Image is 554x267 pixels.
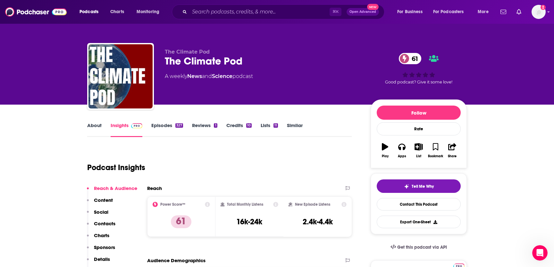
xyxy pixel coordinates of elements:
svg: Add a profile image [541,5,546,10]
p: Charts [94,232,109,238]
button: open menu [132,7,168,17]
h3: 16k-24k [236,217,262,227]
h2: New Episode Listens [295,202,330,207]
div: A weekly podcast [165,73,253,80]
div: Apps [398,154,406,158]
div: 61Good podcast? Give it some love! [371,49,467,89]
span: Open Advanced [349,10,376,13]
button: Content [87,197,113,209]
button: Social [87,209,108,221]
a: Lists11 [261,122,278,137]
h2: Power Score™ [160,202,185,207]
a: Science [212,73,232,79]
span: Podcasts [80,7,98,16]
span: Get this podcast via API [397,245,447,250]
button: tell me why sparkleTell Me Why [377,179,461,193]
h2: Reach [147,185,162,191]
button: Follow [377,106,461,120]
p: Details [94,256,110,262]
p: Sponsors [94,244,115,250]
a: Get this podcast via API [385,239,452,255]
span: and [202,73,212,79]
button: Sponsors [87,244,115,256]
a: Similar [287,122,303,137]
span: For Podcasters [433,7,464,16]
span: Tell Me Why [412,184,434,189]
h3: 2.4k-4.4k [303,217,333,227]
span: Monitoring [137,7,159,16]
a: Charts [106,7,128,17]
button: Open AdvancedNew [347,8,379,16]
span: 61 [405,53,421,64]
img: User Profile [532,5,546,19]
span: For Business [397,7,423,16]
button: open menu [429,7,473,17]
a: InsightsPodchaser Pro [111,122,142,137]
div: Rate [377,122,461,135]
div: Search podcasts, credits, & more... [178,4,390,19]
h2: Audience Demographics [147,257,206,263]
button: Reach & Audience [87,185,137,197]
p: Social [94,209,108,215]
span: Logged in as Rbaldwin [532,5,546,19]
p: Content [94,197,113,203]
button: Charts [87,232,109,244]
button: Export One-Sheet [377,216,461,228]
div: Share [448,154,457,158]
img: The Climate Pod [88,44,153,108]
button: Show profile menu [532,5,546,19]
h1: Podcast Insights [87,163,145,172]
span: More [478,7,489,16]
span: The Climate Pod [165,49,210,55]
button: open menu [393,7,431,17]
button: List [410,139,427,162]
iframe: Intercom live chat [532,245,548,261]
img: tell me why sparkle [404,184,409,189]
a: Reviews1 [192,122,217,137]
a: Show notifications dropdown [498,6,509,17]
a: 61 [399,53,421,64]
img: Podchaser Pro [131,123,142,128]
span: ⌘ K [330,8,341,16]
button: Play [377,139,393,162]
p: Reach & Audience [94,185,137,191]
div: 327 [175,123,183,128]
button: Contacts [87,220,115,232]
span: New [367,4,379,10]
p: Contacts [94,220,115,227]
span: Charts [110,7,124,16]
a: Show notifications dropdown [514,6,524,17]
button: Share [444,139,461,162]
button: Apps [393,139,410,162]
p: 61 [171,215,191,228]
div: Bookmark [428,154,443,158]
img: Podchaser - Follow, Share and Rate Podcasts [5,6,67,18]
div: Play [382,154,389,158]
a: Credits10 [226,122,252,137]
div: 1 [214,123,217,128]
span: Good podcast? Give it some love! [385,80,452,84]
a: About [87,122,102,137]
input: Search podcasts, credits, & more... [189,7,330,17]
button: open menu [75,7,107,17]
button: open menu [473,7,497,17]
h2: Total Monthly Listens [227,202,263,207]
a: Episodes327 [151,122,183,137]
div: 11 [273,123,278,128]
a: News [187,73,202,79]
div: 10 [246,123,252,128]
div: List [416,154,421,158]
a: Contact This Podcast [377,198,461,211]
button: Bookmark [427,139,444,162]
